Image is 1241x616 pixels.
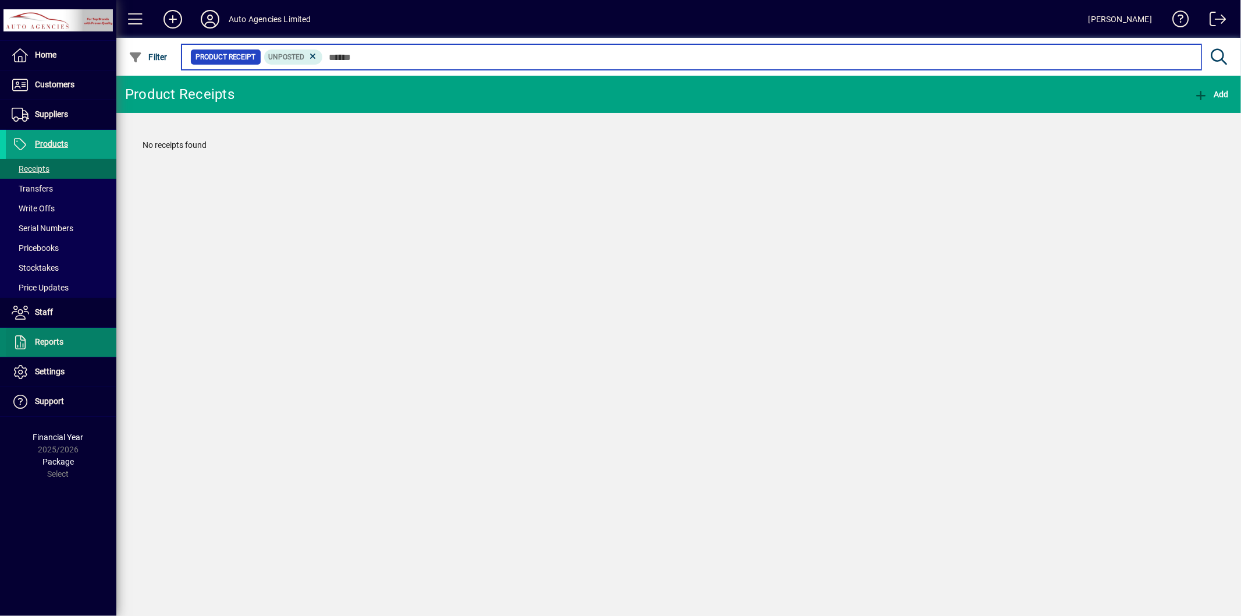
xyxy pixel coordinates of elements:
a: Write Offs [6,199,116,218]
a: Receipts [6,159,116,179]
span: Product Receipt [195,51,256,63]
div: No receipts found [131,128,1226,163]
span: Settings [35,367,65,376]
a: Price Updates [6,278,116,298]
span: Reports [35,337,63,346]
a: Settings [6,357,116,387]
span: Pricebooks [12,243,59,253]
a: Pricebooks [6,238,116,258]
span: Support [35,396,64,406]
span: Package [42,457,74,466]
span: Price Updates [12,283,69,292]
a: Transfers [6,179,116,199]
a: Suppliers [6,100,116,129]
span: Home [35,50,56,59]
a: Stocktakes [6,258,116,278]
a: Home [6,41,116,70]
div: Product Receipts [125,85,234,104]
button: Filter [126,47,170,68]
mat-chip: Product Movement Status: Unposted [264,49,323,65]
button: Add [1191,84,1232,105]
span: Serial Numbers [12,224,73,233]
span: Filter [129,52,168,62]
div: Auto Agencies Limited [229,10,311,29]
a: Logout [1201,2,1226,40]
span: Products [35,139,68,148]
span: Transfers [12,184,53,193]
span: Unposted [269,53,305,61]
a: Knowledge Base [1164,2,1189,40]
button: Profile [191,9,229,30]
a: Support [6,387,116,416]
span: Staff [35,307,53,317]
span: Stocktakes [12,263,59,272]
span: Add [1194,90,1229,99]
a: Staff [6,298,116,327]
span: Receipts [12,164,49,174]
a: Reports [6,328,116,357]
span: Financial Year [33,433,84,442]
a: Customers [6,70,116,100]
button: Add [154,9,191,30]
span: Customers [35,80,74,89]
span: Write Offs [12,204,55,213]
a: Serial Numbers [6,218,116,238]
span: Suppliers [35,109,68,119]
div: [PERSON_NAME] [1089,10,1152,29]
